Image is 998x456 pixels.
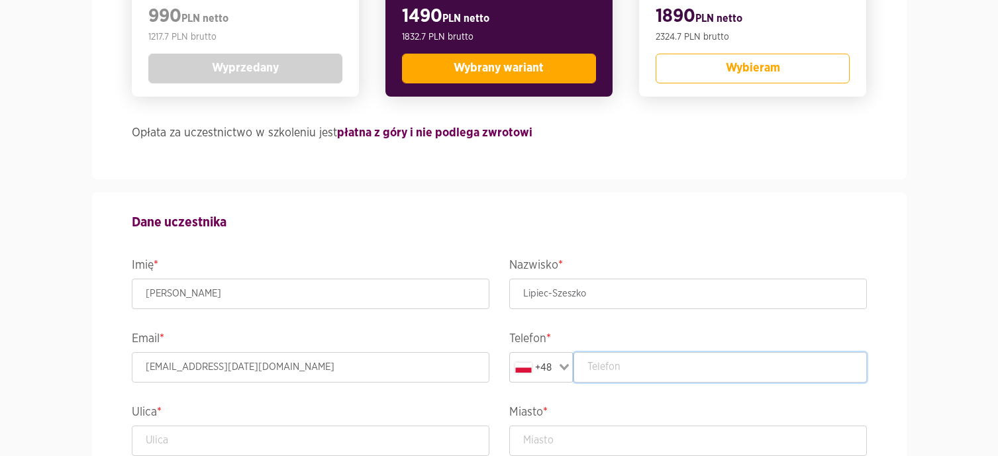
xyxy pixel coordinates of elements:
[454,62,544,74] span: Wybrany wariant
[509,279,867,309] input: Nazwisko
[132,216,226,229] strong: Dane uczestnika
[132,279,489,309] input: Imię
[402,30,596,44] p: 1832.7 PLN brutto
[509,329,867,352] legend: Telefon
[402,54,596,83] button: Wybrany wariant
[132,402,489,426] legend: Ulica
[148,30,342,44] p: 1217.7 PLN brutto
[148,54,342,83] button: Wyprzedany
[656,30,850,44] p: 2324.7 PLN brutto
[695,13,742,24] span: PLN netto
[509,426,867,456] input: Miasto
[509,255,867,279] legend: Nazwisko
[656,54,850,83] button: Wybieram
[181,13,228,24] span: PLN netto
[509,402,867,426] legend: Miasto
[402,5,596,30] h2: 1490
[132,352,489,383] input: Email
[337,127,532,139] strong: płatna z góry i nie podlega zwrotowi
[132,426,489,456] input: Ulica
[574,352,867,383] input: Telefon
[132,329,489,352] legend: Email
[515,363,532,373] img: pl.svg
[726,62,780,74] span: Wybieram
[132,255,489,279] legend: Imię
[442,13,489,24] span: PLN netto
[513,355,556,379] div: +48
[148,5,342,30] h2: 990
[509,352,574,383] div: Search for option
[656,5,850,30] h2: 1890
[132,123,867,143] h4: Opłata za uczestnictwo w szkoleniu jest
